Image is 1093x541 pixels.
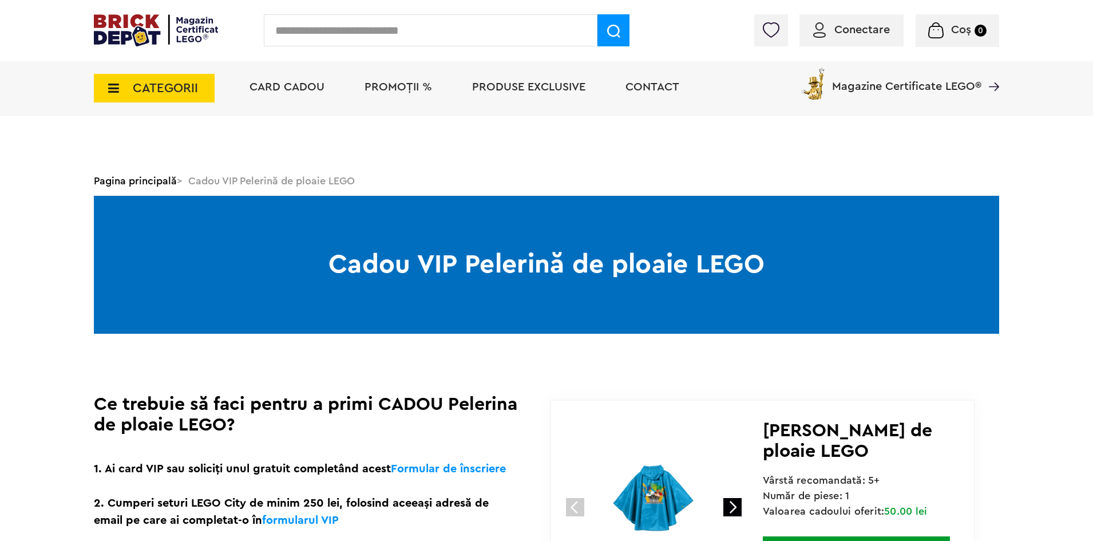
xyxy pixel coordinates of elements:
a: Card Cadou [250,81,324,93]
a: Magazine Certificate LEGO® [981,66,999,77]
span: Vârstă recomandată: 5+ [763,475,880,485]
a: PROMOȚII % [365,81,432,93]
small: 0 [975,25,987,37]
a: Formular de înscriere [391,463,506,475]
span: Conectare [834,24,890,35]
span: Valoarea cadoului oferit: [763,506,928,516]
span: [PERSON_NAME] de ploaie LEGO [763,421,932,460]
span: Magazine Certificate LEGO® [832,66,981,92]
a: Pagina principală [94,176,177,186]
a: formularul VIP [262,515,339,526]
span: Coș [951,24,971,35]
a: Conectare [813,24,890,35]
span: 50.00 lei [884,506,927,516]
h1: Ce trebuie să faci pentru a primi CADOU Pelerina de ploaie LEGO? [94,394,518,435]
h1: Cadou VIP Pelerină de ploaie LEGO [94,196,999,334]
span: Număr de piese: 1 [763,491,850,501]
a: Contact [625,81,679,93]
span: CATEGORII [133,82,198,94]
a: Produse exclusive [472,81,585,93]
div: > Cadou VIP Pelerină de ploaie LEGO [94,166,999,196]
